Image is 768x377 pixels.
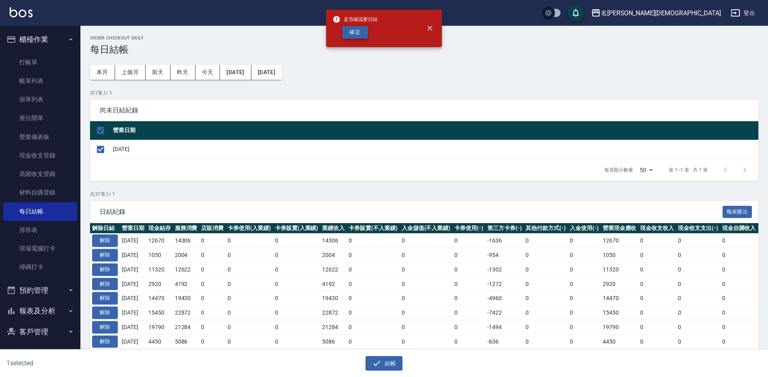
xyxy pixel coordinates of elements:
th: 卡券使用(-) [452,223,485,234]
td: 4450 [146,334,173,349]
td: 2004 [320,248,347,263]
span: 尚未日結紀錄 [100,106,749,114]
h6: 1 selected [6,358,191,368]
td: 0 [273,306,320,320]
a: 掃碼打卡 [3,258,77,276]
td: 0 [400,234,453,248]
th: 現金收支收入 [638,223,676,234]
td: 0 [676,306,720,320]
button: 昨天 [170,65,195,80]
td: 1050 [601,248,639,263]
a: 排班表 [3,221,77,239]
td: 0 [452,248,485,263]
td: 0 [720,248,758,263]
td: 0 [199,277,226,291]
td: 0 [676,291,720,306]
button: 解除 [92,263,118,276]
td: 0 [720,320,758,334]
button: 員工及薪資 [3,342,77,363]
td: 5086 [320,334,347,349]
p: 第 1–1 筆 共 1 筆 [669,166,708,174]
th: 入金使用(-) [568,223,601,234]
td: 22872 [173,306,199,320]
td: 12670 [146,234,173,248]
button: 解除 [92,336,118,348]
td: 21284 [320,320,347,334]
span: 日結紀錄 [100,208,723,216]
td: 0 [347,277,400,291]
td: 0 [273,234,320,248]
a: 帳單列表 [3,72,77,90]
td: 0 [568,277,601,291]
td: 0 [199,334,226,349]
button: [DATE] [251,65,282,80]
td: 0 [226,291,273,306]
td: 0 [226,334,273,349]
td: -1494 [485,320,524,334]
td: -1272 [485,277,524,291]
a: 高階收支登錄 [3,165,77,183]
td: 0 [720,291,758,306]
button: 前天 [146,65,170,80]
button: save [568,5,584,21]
td: 0 [568,334,601,349]
td: 4192 [173,277,199,291]
button: 報表及分析 [3,300,77,321]
td: 15450 [601,306,639,320]
button: 結帳 [366,356,403,371]
td: 0 [524,306,568,320]
th: 卡券販賣(不入業績) [347,223,400,234]
td: 0 [273,248,320,263]
button: 預約管理 [3,280,77,301]
span: 是否確認要日結 [333,15,378,23]
button: 解除 [92,249,118,261]
td: 0 [199,291,226,306]
td: 0 [676,234,720,248]
td: 0 [638,306,676,320]
td: 0 [273,262,320,277]
button: 上個月 [115,65,146,80]
td: 0 [638,234,676,248]
th: 卡券販賣(入業績) [273,223,320,234]
td: 14470 [146,291,173,306]
td: 0 [452,334,485,349]
td: 0 [400,306,453,320]
td: 0 [199,320,226,334]
td: 0 [676,320,720,334]
td: 0 [400,291,453,306]
td: 2004 [173,248,199,263]
td: 0 [568,262,601,277]
p: 每頁顯示數量 [604,166,633,174]
td: [DATE] [120,234,146,248]
td: [DATE] [120,291,146,306]
td: [DATE] [120,334,146,349]
td: 0 [638,291,676,306]
td: 0 [452,320,485,334]
td: [DATE] [111,140,758,159]
td: 0 [400,334,453,349]
td: -1302 [485,262,524,277]
td: 0 [638,320,676,334]
button: 登出 [727,6,758,21]
td: 0 [347,248,400,263]
th: 店販消費 [199,223,226,234]
td: 11320 [601,262,639,277]
td: 0 [226,248,273,263]
td: 11320 [146,262,173,277]
td: [DATE] [120,320,146,334]
td: 0 [273,320,320,334]
td: 4450 [601,334,639,349]
button: [DATE] [220,65,251,80]
td: 0 [452,234,485,248]
a: 營業儀表板 [3,128,77,146]
div: 50 [637,159,656,181]
a: 打帳單 [3,53,77,72]
td: 0 [568,320,601,334]
td: 0 [524,334,568,349]
button: 今天 [195,65,220,80]
td: 0 [199,248,226,263]
td: 0 [347,234,400,248]
td: [DATE] [120,306,146,320]
td: 1050 [146,248,173,263]
th: 現金結存 [146,223,173,234]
